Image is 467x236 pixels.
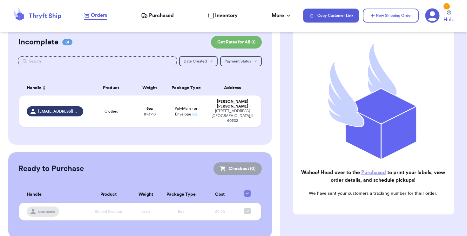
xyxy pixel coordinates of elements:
h2: Wahoo! Head over to the to print your labels, view order details, and schedule pickups! [298,169,448,184]
span: xx oz [141,210,150,213]
span: Purchased [149,12,174,19]
div: [STREET_ADDRESS] [GEOGRAPHIC_DATA] , IL 60302 [212,109,253,123]
th: Product [85,187,132,203]
div: More [272,12,292,19]
span: PolyMailer or Envelope ✉️ [175,107,197,116]
strong: 6 oz [146,107,153,110]
button: Checkout (0) [213,162,262,175]
th: Product [87,80,135,95]
a: 1 [425,8,440,23]
a: Purchased [141,12,174,19]
span: 01 [62,39,72,45]
button: Payment Status [220,56,262,66]
button: Date Created [179,56,218,66]
th: Package Type [164,80,208,95]
span: Help [443,16,454,23]
th: Weight [135,80,164,95]
span: Payment Status [225,59,251,63]
button: Sort ascending [42,84,47,92]
th: Address [208,80,261,95]
th: Weight [132,187,160,203]
span: Clothes [105,109,118,114]
span: Inventory [215,12,238,19]
a: Purchased [361,170,386,175]
span: Date Created [184,59,207,63]
span: Orders [91,11,107,19]
span: 8 x 3 x 10 [144,112,156,116]
span: Striped Sweater [95,210,122,213]
span: Box [178,210,184,213]
th: Cost [202,187,238,203]
th: Package Type [160,187,202,203]
span: username [38,209,55,214]
span: [EMAIL_ADDRESS][DOMAIN_NAME] [38,109,79,114]
div: [PERSON_NAME] [PERSON_NAME] [212,99,253,109]
span: $0.00 [215,210,225,213]
button: Get Rates for All (1) [211,36,262,49]
a: Help [443,10,454,23]
span: Handle [27,191,42,198]
button: New Shipping Order [363,9,419,23]
a: Inventory [208,12,238,19]
div: 1 [443,3,450,10]
p: We have sent your customers a tracking number for their order. [298,190,448,197]
h2: Ready to Purchase [18,164,84,174]
span: Handle [27,85,42,91]
input: Search [18,56,176,66]
h2: Incomplete [18,37,58,47]
button: Copy Customer Link [303,9,359,23]
a: Orders [84,11,107,20]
